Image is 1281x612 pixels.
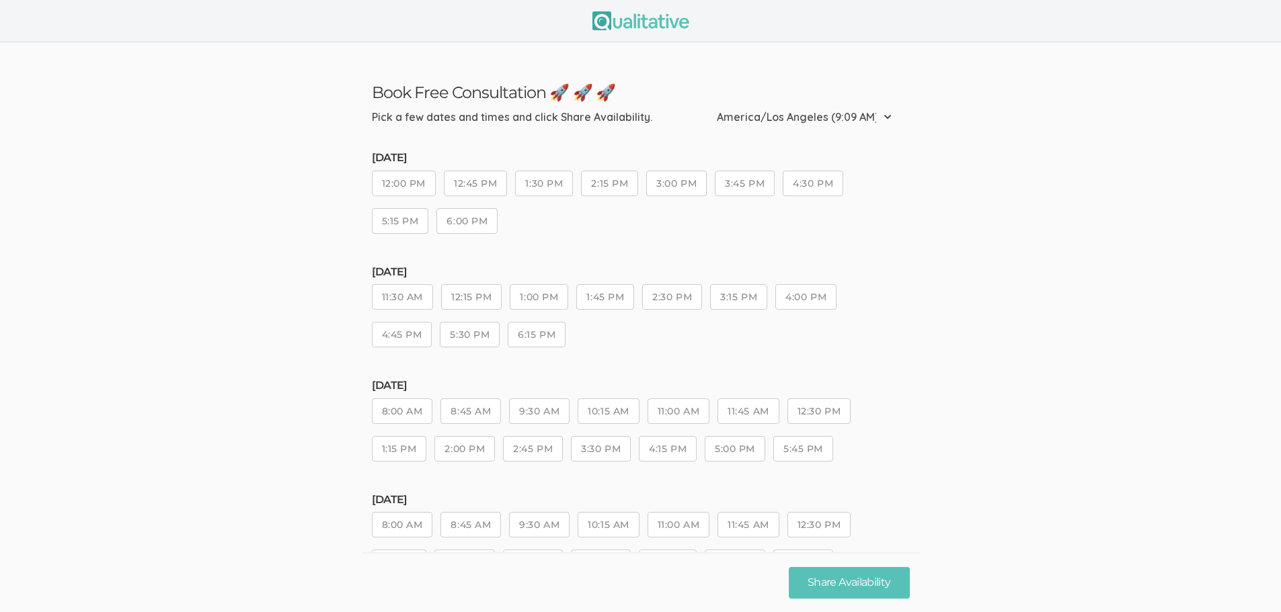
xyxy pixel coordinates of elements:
[773,550,833,575] button: 5:45 PM
[581,171,638,196] button: 2:15 PM
[509,512,570,537] button: 9:30 AM
[648,512,709,537] button: 11:00 AM
[440,322,500,347] button: 5:30 PM
[571,550,631,575] button: 3:30 PM
[441,284,502,310] button: 12:15 PM
[444,171,507,196] button: 12:45 PM
[503,550,563,575] button: 2:45 PM
[571,436,631,462] button: 3:30 PM
[434,436,495,462] button: 2:00 PM
[372,110,652,125] div: Pick a few dates and times and click Share Availability.
[372,171,436,196] button: 12:00 PM
[787,398,851,424] button: 12:30 PM
[372,494,910,506] h5: [DATE]
[578,398,639,424] button: 10:15 AM
[578,512,639,537] button: 10:15 AM
[639,550,697,575] button: 4:15 PM
[773,436,833,462] button: 5:45 PM
[440,512,501,537] button: 8:45 AM
[372,83,910,102] h3: Book Free Consultation 🚀 🚀 🚀
[717,398,779,424] button: 11:45 AM
[440,398,501,424] button: 8:45 AM
[715,171,775,196] button: 3:45 PM
[789,567,909,599] button: Share Availability
[510,284,568,310] button: 1:00 PM
[508,322,566,347] button: 6:15 PM
[705,550,765,575] button: 5:00 PM
[592,11,689,30] img: Qualitative
[648,398,709,424] button: 11:00 AM
[503,436,563,462] button: 2:45 PM
[775,284,837,310] button: 4:00 PM
[372,550,427,575] button: 1:15 PM
[372,152,910,164] h5: [DATE]
[372,322,432,347] button: 4:45 PM
[646,171,707,196] button: 3:00 PM
[576,284,634,310] button: 1:45 PM
[515,171,573,196] button: 1:30 PM
[705,436,765,462] button: 5:00 PM
[372,398,433,424] button: 8:00 AM
[783,171,843,196] button: 4:30 PM
[509,398,570,424] button: 9:30 AM
[372,380,910,392] h5: [DATE]
[717,512,779,537] button: 11:45 AM
[372,436,427,462] button: 1:15 PM
[372,284,433,310] button: 11:30 AM
[436,208,498,234] button: 6:00 PM
[710,284,767,310] button: 3:15 PM
[434,550,495,575] button: 2:00 PM
[639,436,697,462] button: 4:15 PM
[372,512,433,537] button: 8:00 AM
[787,512,851,537] button: 12:30 PM
[642,284,702,310] button: 2:30 PM
[372,208,429,234] button: 5:15 PM
[372,266,910,278] h5: [DATE]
